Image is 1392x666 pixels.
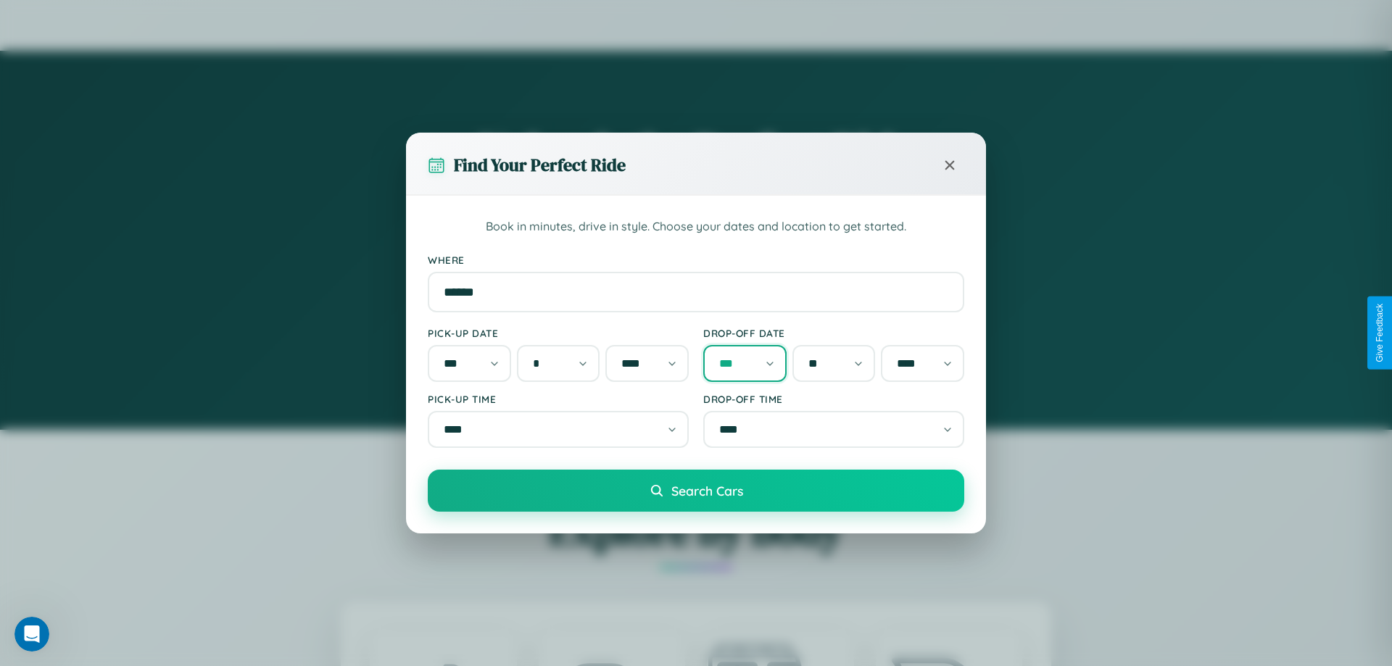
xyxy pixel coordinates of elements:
button: Search Cars [428,470,964,512]
label: Drop-off Date [703,327,964,339]
p: Book in minutes, drive in style. Choose your dates and location to get started. [428,217,964,236]
label: Where [428,254,964,266]
label: Pick-up Time [428,393,689,405]
h3: Find Your Perfect Ride [454,153,626,177]
label: Drop-off Time [703,393,964,405]
label: Pick-up Date [428,327,689,339]
span: Search Cars [671,483,743,499]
